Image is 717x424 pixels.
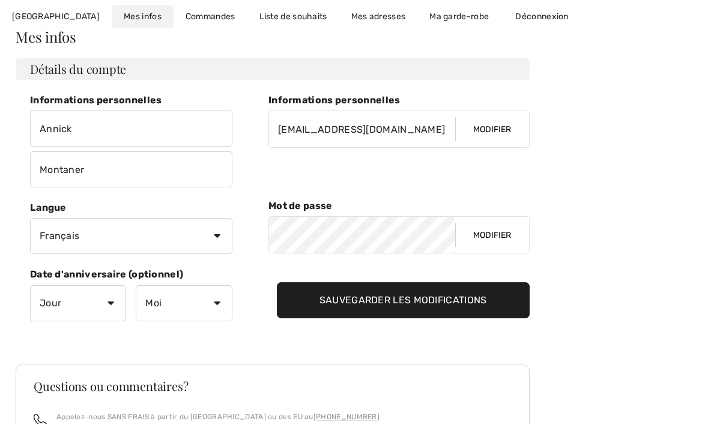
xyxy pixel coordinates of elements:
[12,10,100,23] span: [GEOGRAPHIC_DATA]
[30,202,232,213] h5: Langue
[268,200,333,211] span: Mot de passe
[455,111,529,147] button: Modifier
[16,58,530,80] h3: Détails du compte
[503,5,592,28] a: Déconnexion
[34,380,512,392] h3: Questions ou commentaires?
[455,217,529,253] button: Modifier
[30,111,232,147] input: Prénom
[30,268,232,280] h5: Date d'anniversaire (optionnel)
[313,413,380,421] a: [PHONE_NUMBER]
[417,5,501,28] a: Ma garde-robe
[268,94,530,106] h5: Informations personnelles
[30,151,232,187] input: Nom de famille
[339,5,418,28] a: Mes adresses
[174,5,247,28] a: Commandes
[247,5,339,28] a: Liste de souhaits
[277,282,530,318] input: Sauvegarder les modifications
[112,5,174,28] a: Mes infos
[56,411,380,422] p: Appelez-nous SANS FRAIS à partir du [GEOGRAPHIC_DATA] ou des EU au
[30,94,232,106] h5: Informations personnelles
[16,29,530,44] h2: Mes infos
